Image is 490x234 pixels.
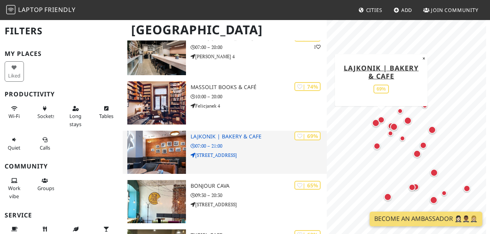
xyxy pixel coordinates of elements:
a: BonJour Cava | 65% BonJour Cava 09:30 – 20:30 [STREET_ADDRESS] [123,180,327,223]
div: | 69% [294,131,321,140]
a: LaptopFriendly LaptopFriendly [6,3,76,17]
p: 10:00 – 20:00 [191,93,327,100]
span: Join Community [431,7,478,13]
img: Lajkonik | Bakery & Cafe [127,131,186,174]
div: 69% [373,84,389,93]
h3: Lajkonik | Bakery & Cafe [191,133,327,140]
p: Felicjanek 4 [191,102,327,109]
div: Map marker [427,125,438,135]
button: Tables [96,102,116,123]
div: Map marker [420,101,429,110]
button: Long stays [66,102,85,130]
div: Map marker [386,129,395,138]
a: Join Community [420,3,482,17]
a: Massolit Books & Café | 74% Massolit Books & Café 10:00 – 20:00 Felicjanek 4 [123,81,327,125]
div: Map marker [370,118,381,128]
span: Quiet [8,144,20,151]
button: Work vibe [5,174,24,202]
h3: Productivity [5,91,118,98]
h3: BonJour Cava [191,183,327,189]
p: 07:00 – 21:00 [191,142,327,150]
div: Map marker [395,106,405,116]
button: Wi-Fi [5,102,24,123]
div: Map marker [398,134,407,143]
p: 09:30 – 20:30 [191,192,327,199]
button: Sockets [35,102,54,123]
span: Long stays [69,113,81,127]
div: Map marker [389,121,399,132]
div: Map marker [439,189,449,198]
div: | 65% [294,181,321,190]
span: Cities [366,7,382,13]
div: Map marker [412,148,422,159]
img: BonJour Cava [127,180,186,223]
a: kawa | Romanowicza | 76% 1 kawa | [PERSON_NAME] 07:00 – 20:00 [PERSON_NAME] 4 [123,32,327,75]
span: Laptop [18,5,43,14]
a: Add [390,3,416,17]
div: Map marker [429,167,439,178]
div: Map marker [411,182,421,192]
button: Close popup [420,54,427,62]
span: Add [401,7,412,13]
a: Lajkonik | Bakery & Cafe | 69% Lajkonik | Bakery & Cafe 07:00 – 21:00 [STREET_ADDRESS] [123,131,327,174]
img: kawa | Romanowicza [127,32,186,75]
span: People working [8,185,20,199]
span: Video/audio calls [40,144,50,151]
p: [STREET_ADDRESS] [191,201,327,208]
div: Map marker [376,115,386,125]
img: Massolit Books & Café [127,81,186,125]
div: Map marker [418,140,428,150]
span: Group tables [37,185,54,192]
p: [STREET_ADDRESS] [191,152,327,159]
img: LaptopFriendly [6,5,15,14]
h1: [GEOGRAPHIC_DATA] [125,19,325,40]
button: Groups [35,174,54,195]
p: [PERSON_NAME] 4 [191,53,327,60]
span: Work-friendly tables [99,113,113,120]
h2: Filters [5,19,118,43]
h3: Community [5,163,118,170]
div: Map marker [462,183,472,194]
button: Quiet [5,133,24,154]
span: Stable Wi-Fi [8,113,20,120]
button: Calls [35,133,54,154]
div: | 74% [294,82,321,91]
span: Power sockets [37,113,55,120]
span: Friendly [44,5,75,14]
a: Cities [355,3,385,17]
h3: Massolit Books & Café [191,84,327,91]
a: Lajkonik | Bakery & Cafe [344,63,419,80]
div: Map marker [386,121,396,131]
div: Map marker [407,182,417,192]
div: Map marker [402,115,413,126]
h3: My Places [5,50,118,57]
h3: Service [5,212,118,219]
div: Map marker [372,141,382,151]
